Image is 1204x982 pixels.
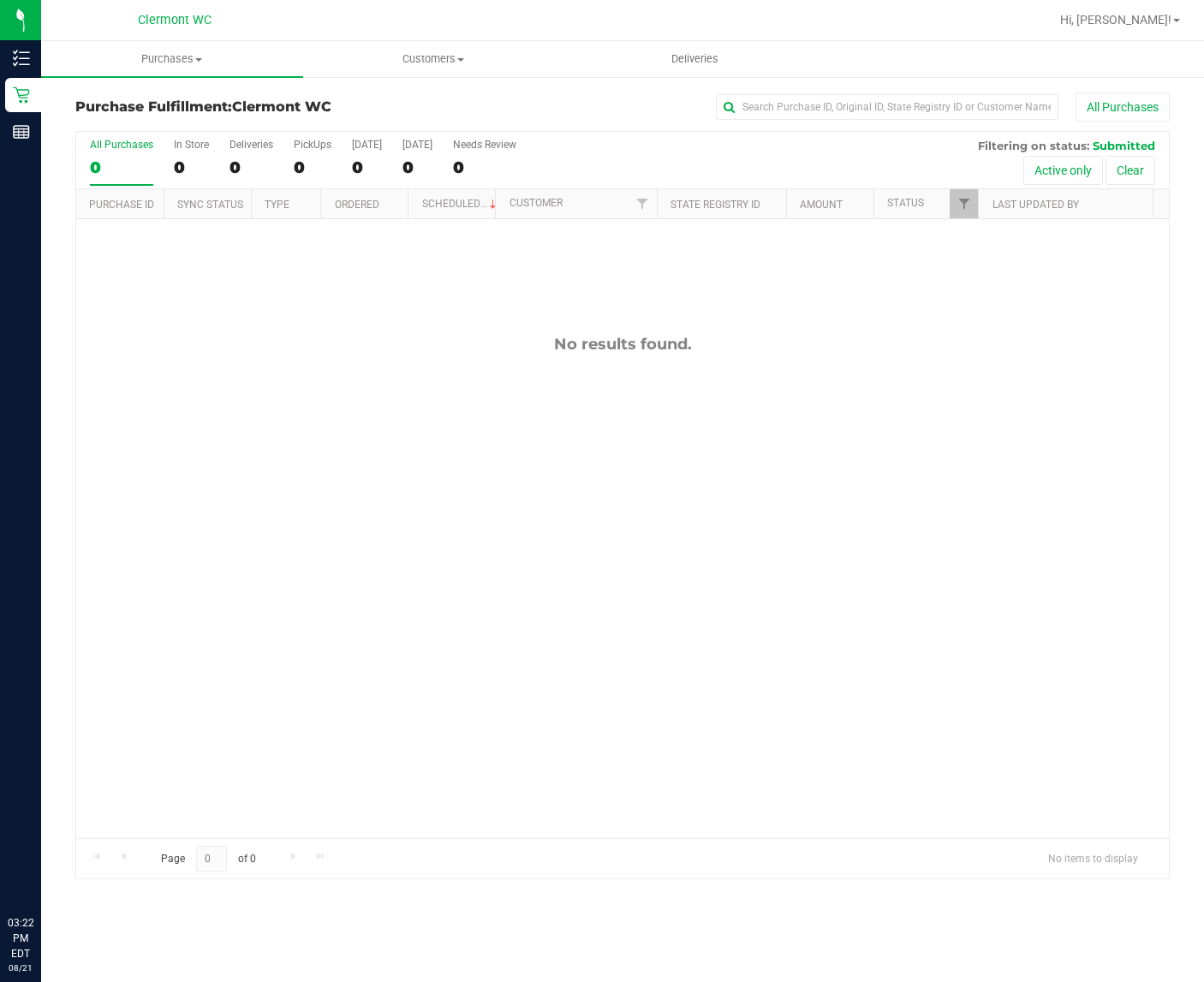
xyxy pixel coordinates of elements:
span: Clermont WC [138,13,212,27]
h3: Purchase Fulfillment: [75,99,440,115]
span: Hi, [PERSON_NAME]! [1060,13,1171,27]
input: Search Purchase ID, Original ID, State Registry ID or Customer Name... [716,94,1058,120]
p: 08/21 [8,961,33,974]
div: 0 [294,158,331,177]
div: 0 [402,158,432,177]
p: 03:22 PM EDT [8,915,33,961]
div: PickUps [294,139,331,151]
a: Status [887,197,924,209]
a: Ordered [335,199,379,211]
inline-svg: Retail [13,86,30,104]
button: All Purchases [1076,92,1170,122]
button: Active only [1023,156,1103,185]
span: Customers [304,51,564,67]
span: Filtering on status: [978,139,1089,152]
span: Purchases [41,51,303,67]
a: Customer [510,197,563,209]
div: All Purchases [90,139,153,151]
a: Last Updated By [992,199,1079,211]
button: Clear [1106,156,1155,185]
div: [DATE] [402,139,432,151]
div: 0 [229,158,273,177]
a: Deliveries [564,41,826,77]
div: No results found. [76,335,1169,354]
a: Filter [629,189,657,218]
div: 0 [90,158,153,177]
div: 0 [174,158,209,177]
div: Needs Review [453,139,516,151]
a: Scheduled [422,198,500,210]
span: Deliveries [648,51,742,67]
iframe: Resource center [17,845,69,896]
a: Amount [800,199,843,211]
a: State Registry ID [671,199,760,211]
span: Page of 0 [146,846,270,872]
div: [DATE] [352,139,382,151]
a: Sync Status [177,199,243,211]
div: In Store [174,139,209,151]
span: Submitted [1093,139,1155,152]
a: Type [265,199,289,211]
div: Deliveries [229,139,273,151]
inline-svg: Reports [13,123,30,140]
span: Clermont WC [232,98,331,115]
a: Filter [950,189,978,218]
div: 0 [352,158,382,177]
a: Purchases [41,41,303,77]
a: Customers [303,41,565,77]
span: No items to display [1034,846,1152,872]
a: Purchase ID [89,199,154,211]
div: 0 [453,158,516,177]
inline-svg: Inventory [13,50,30,67]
